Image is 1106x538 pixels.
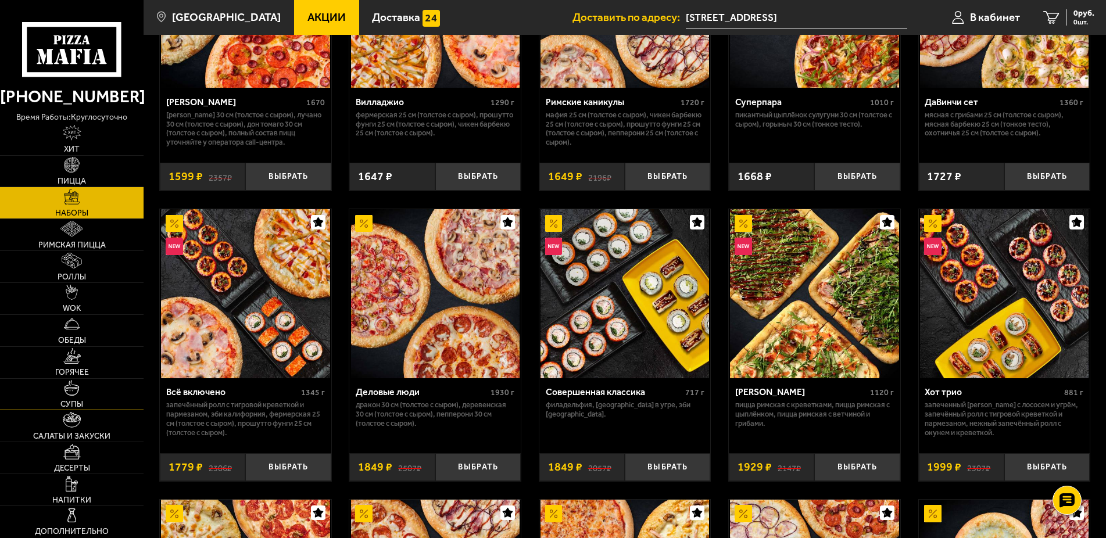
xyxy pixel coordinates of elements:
[435,163,521,191] button: Выбрать
[398,461,421,473] s: 2507 ₽
[166,400,325,437] p: Запечённый ролл с тигровой креветкой и пармезаном, Эби Калифорния, Фермерская 25 см (толстое с сы...
[1004,453,1090,482] button: Выбрать
[920,209,1089,378] img: Хот трио
[735,215,752,232] img: Акционный
[356,386,488,397] div: Деловые люди
[160,209,331,378] a: АкционныйНовинкаВсё включено
[738,461,772,473] span: 1929 ₽
[735,400,894,428] p: Пицца Римская с креветками, Пицца Римская с цыплёнком, Пицца Римская с ветчиной и грибами.
[33,432,110,440] span: Салаты и закуски
[491,388,514,397] span: 1930 г
[58,336,86,345] span: Обеды
[735,110,894,129] p: Пикантный цыплёнок сулугуни 30 см (толстое с сыром), Горыныч 30 см (тонкое тесто).
[38,241,106,249] span: Римская пицца
[358,171,392,182] span: 1647 ₽
[588,461,611,473] s: 2057 ₽
[209,461,232,473] s: 2306 ₽
[545,505,563,522] img: Акционный
[58,273,86,281] span: Роллы
[738,171,772,182] span: 1668 ₽
[358,461,392,473] span: 1849 ₽
[778,461,801,473] s: 2147 ₽
[52,496,91,504] span: Напитки
[735,505,752,522] img: Акционный
[546,400,704,419] p: Филадельфия, [GEOGRAPHIC_DATA] в угре, Эби [GEOGRAPHIC_DATA].
[355,215,373,232] img: Акционный
[572,12,686,23] span: Доставить по адресу:
[925,96,1057,107] div: ДаВинчи сет
[166,96,303,107] div: [PERSON_NAME]
[245,453,331,482] button: Выбрать
[356,400,514,428] p: Дракон 30 см (толстое с сыром), Деревенская 30 см (толстое с сыром), Пепперони 30 см (толстое с с...
[58,177,86,185] span: Пицца
[625,453,710,482] button: Выбрать
[967,461,990,473] s: 2307 ₽
[60,400,83,408] span: Супы
[169,461,203,473] span: 1779 ₽
[625,163,710,191] button: Выбрать
[55,368,89,376] span: Горячее
[64,145,80,153] span: Хит
[1060,98,1083,107] span: 1360 г
[919,209,1090,378] a: АкционныйНовинкаХот трио
[730,209,899,378] img: Мама Миа
[548,171,582,182] span: 1649 ₽
[166,238,183,255] img: Новинка
[970,12,1020,23] span: В кабинет
[814,453,900,482] button: Выбрать
[54,464,90,472] span: Десерты
[735,96,867,107] div: Суперпара
[545,238,563,255] img: Новинка
[681,98,704,107] span: 1720 г
[541,209,709,378] img: Совершенная классика
[546,386,682,397] div: Совершенная классика
[539,209,711,378] a: АкционныйНовинкаСовершенная классика
[166,110,325,147] p: [PERSON_NAME] 30 см (толстое с сыром), Лучано 30 см (толстое с сыром), Дон Томаго 30 см (толстое ...
[172,12,281,23] span: [GEOGRAPHIC_DATA]
[1064,388,1083,397] span: 881 г
[686,7,907,28] input: Ваш адрес доставки
[546,96,678,107] div: Римские каникулы
[435,453,521,482] button: Выбрать
[245,163,331,191] button: Выбрать
[925,110,1083,138] p: Мясная с грибами 25 см (толстое с сыром), Мясная Барбекю 25 см (тонкое тесто), Охотничья 25 см (т...
[372,12,420,23] span: Доставка
[548,461,582,473] span: 1849 ₽
[925,400,1083,437] p: Запеченный [PERSON_NAME] с лососем и угрём, Запечённый ролл с тигровой креветкой и пармезаном, Не...
[924,238,942,255] img: Новинка
[735,238,752,255] img: Новинка
[870,388,894,397] span: 1120 г
[491,98,514,107] span: 1290 г
[927,461,961,473] span: 1999 ₽
[169,171,203,182] span: 1599 ₽
[166,215,183,232] img: Акционный
[356,96,488,107] div: Вилладжио
[735,386,867,397] div: [PERSON_NAME]
[356,110,514,138] p: Фермерская 25 см (толстое с сыром), Прошутто Фунги 25 см (толстое с сыром), Чикен Барбекю 25 см (...
[729,209,900,378] a: АкционныйНовинкаМама Миа
[351,209,520,378] img: Деловые люди
[686,7,907,28] span: Пулковское шоссе, 36к5, подъезд 2
[924,215,942,232] img: Акционный
[685,388,704,397] span: 717 г
[927,171,961,182] span: 1727 ₽
[209,171,232,182] s: 2357 ₽
[1073,9,1094,17] span: 0 руб.
[545,215,563,232] img: Акционный
[35,528,109,536] span: Дополнительно
[307,12,346,23] span: Акции
[924,505,942,522] img: Акционный
[925,386,1061,397] div: Хот трио
[814,163,900,191] button: Выбрать
[1004,163,1090,191] button: Выбрать
[349,209,521,378] a: АкционныйДеловые люди
[1073,19,1094,26] span: 0 шт.
[166,386,298,397] div: Всё включено
[588,171,611,182] s: 2196 ₽
[301,388,325,397] span: 1345 г
[423,10,440,27] img: 15daf4d41897b9f0e9f617042186c801.svg
[161,209,330,378] img: Всё включено
[546,110,704,147] p: Мафия 25 см (толстое с сыром), Чикен Барбекю 25 см (толстое с сыром), Прошутто Фунги 25 см (толст...
[63,304,81,313] span: WOK
[355,505,373,522] img: Акционный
